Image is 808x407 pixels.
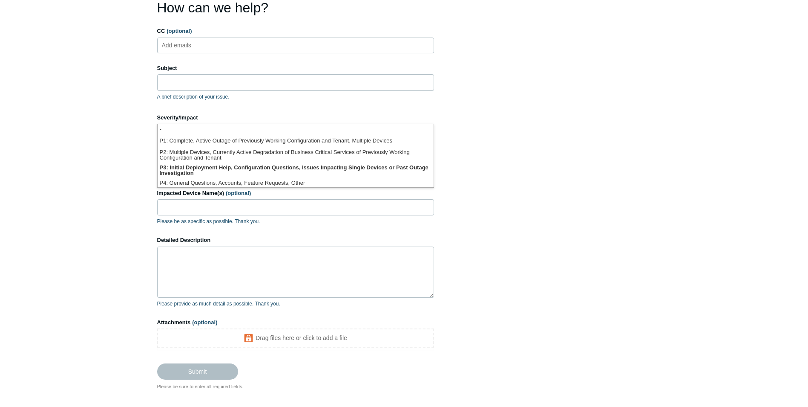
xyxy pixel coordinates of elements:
label: CC [157,27,434,35]
p: A brief description of your issue. [157,93,434,101]
p: Please be as specific as possible. Thank you. [157,218,434,225]
p: Please provide as much detail as possible. Thank you. [157,300,434,308]
li: P1: Complete, Active Outage of Previously Working Configuration and Tenant, Multiple Devices [158,136,434,147]
label: Attachments [157,318,434,327]
li: P2: Multiple Devices, Currently Active Degradation of Business Critical Services of Previously Wo... [158,147,434,163]
input: Submit [157,363,238,380]
div: Please be sure to enter all required fields. [157,383,434,390]
input: Add emails [158,39,209,52]
span: (optional) [167,28,192,34]
label: Impacted Device Name(s) [157,189,434,198]
label: Detailed Description [157,236,434,244]
label: Severity/Impact [157,113,434,122]
li: P4: General Questions, Accounts, Feature Requests, Other [158,178,434,189]
span: (optional) [226,190,251,196]
span: (optional) [192,319,217,326]
li: P3: Initial Deployment Help, Configuration Questions, Issues Impacting Single Devices or Past Out... [158,163,434,178]
label: Subject [157,64,434,73]
li: - [158,124,434,136]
